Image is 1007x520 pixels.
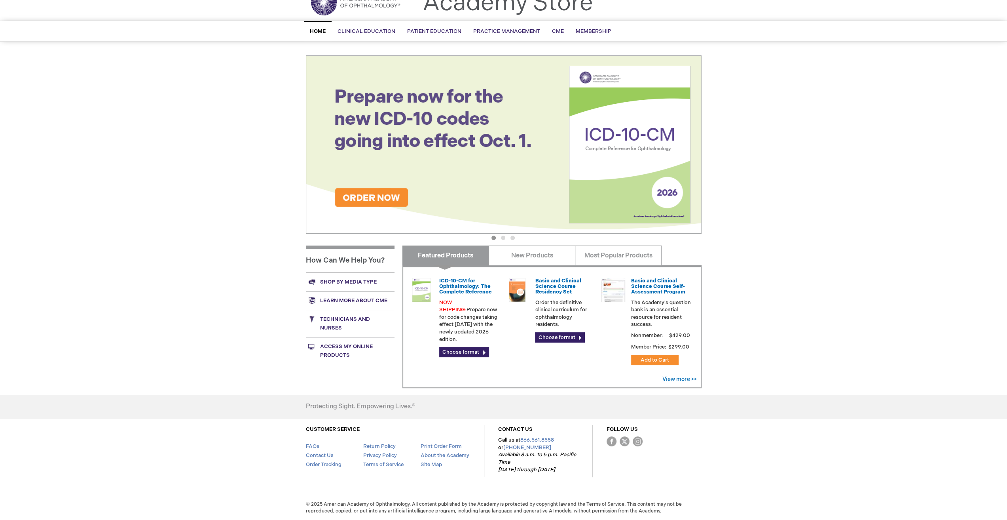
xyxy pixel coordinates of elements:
[363,461,403,468] a: Terms of Service
[439,278,492,295] a: ICD-10-CM for Ophthalmology: The Complete Reference
[631,331,663,341] strong: Nonmember:
[668,344,690,350] span: $299.00
[575,246,662,265] a: Most Popular Products
[607,426,638,432] a: FOLLOW US
[662,376,697,383] a: View more >>
[306,291,394,310] a: Learn more about CME
[552,28,564,34] span: CME
[439,347,489,357] a: Choose format
[489,246,575,265] a: New Products
[510,236,515,240] button: 3 of 3
[633,436,643,446] img: instagram
[306,461,341,468] a: Order Tracking
[641,357,669,363] span: Add to Cart
[310,28,326,34] span: Home
[473,28,540,34] span: Practice Management
[498,426,533,432] a: CONTACT US
[631,299,691,328] p: The Academy's question bank is an essential resource for resident success.
[306,246,394,272] h1: How Can We Help You?
[535,299,595,328] p: Order the definitive clinical curriculum for ophthalmology residents.
[501,236,505,240] button: 2 of 3
[306,426,360,432] a: CUSTOMER SERVICE
[402,246,489,265] a: Featured Products
[306,443,319,450] a: FAQs
[491,236,496,240] button: 1 of 3
[363,452,396,459] a: Privacy Policy
[535,278,581,295] a: Basic and Clinical Science Course Residency Set
[498,451,576,472] em: Available 8 a.m. to 5 p.m. Pacific Time [DATE] through [DATE]
[420,452,469,459] a: About the Academy
[306,403,415,410] h4: Protecting Sight. Empowering Lives.®
[410,278,433,302] img: 0120008u_42.png
[576,28,611,34] span: Membership
[363,443,395,450] a: Return Policy
[306,452,334,459] a: Contact Us
[535,332,585,343] a: Choose format
[300,501,707,514] span: © 2025 American Academy of Ophthalmology. All content published by the Academy is protected by co...
[607,436,616,446] img: Facebook
[420,443,461,450] a: Print Order Form
[601,278,625,302] img: bcscself_20.jpg
[631,355,679,365] button: Add to Cart
[306,337,394,364] a: Access My Online Products
[439,299,467,313] font: NOW SHIPPING:
[498,436,578,473] p: Call us at or
[407,28,461,34] span: Patient Education
[631,344,666,350] strong: Member Price:
[306,310,394,337] a: Technicians and nurses
[503,444,551,451] a: [PHONE_NUMBER]
[505,278,529,302] img: 02850963u_47.png
[439,299,499,343] p: Prepare now for code changes taking effect [DATE] with the newly updated 2026 edition.
[306,272,394,291] a: Shop by media type
[520,437,554,443] a: 866.561.8558
[420,461,442,468] a: Site Map
[338,28,395,34] span: Clinical Education
[620,436,630,446] img: Twitter
[668,332,691,339] span: $429.00
[631,278,685,295] a: Basic and Clinical Science Course Self-Assessment Program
